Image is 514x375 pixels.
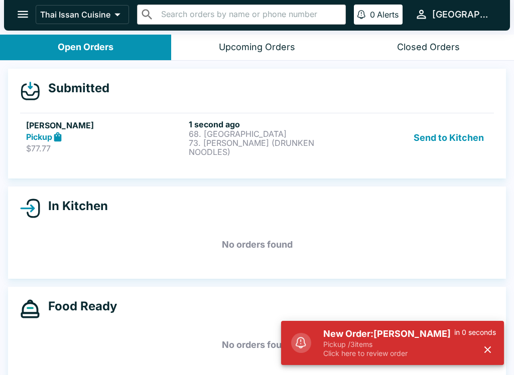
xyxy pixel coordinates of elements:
[40,81,109,96] h4: Submitted
[411,4,498,25] button: [GEOGRAPHIC_DATA]
[20,327,494,363] h5: No orders found
[323,349,454,358] p: Click here to review order
[58,42,113,53] div: Open Orders
[397,42,460,53] div: Closed Orders
[432,9,494,21] div: [GEOGRAPHIC_DATA]
[36,5,129,24] button: Thai Issan Cuisine
[26,119,185,131] h5: [PERSON_NAME]
[189,119,347,129] h6: 1 second ago
[323,340,454,349] p: Pickup / 3 items
[189,129,347,138] p: 68. [GEOGRAPHIC_DATA]
[20,227,494,263] h5: No orders found
[410,119,488,156] button: Send to Kitchen
[219,42,295,53] div: Upcoming Orders
[10,2,36,27] button: open drawer
[20,113,494,162] a: [PERSON_NAME]Pickup$77.771 second ago68. [GEOGRAPHIC_DATA]73. [PERSON_NAME] (DRUNKEN NOODLES)Send...
[454,328,496,337] p: in 0 seconds
[26,143,185,153] p: $77.77
[158,8,341,22] input: Search orders by name or phone number
[40,299,117,314] h4: Food Ready
[370,10,375,20] p: 0
[40,10,110,20] p: Thai Issan Cuisine
[40,199,108,214] h4: In Kitchen
[323,328,454,340] h5: New Order: [PERSON_NAME]
[189,138,347,156] p: 73. [PERSON_NAME] (DRUNKEN NOODLES)
[26,132,52,142] strong: Pickup
[377,10,399,20] p: Alerts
